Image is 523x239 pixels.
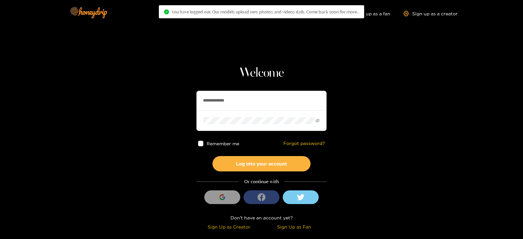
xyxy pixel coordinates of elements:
h1: Welcome [196,65,327,81]
div: Don't have an account yet? [196,214,327,221]
a: Sign up as a creator [403,11,458,16]
span: Remember me [207,141,240,146]
span: You have logged out. Our models upload new photos and videos daily. Come back soon for more.. [172,9,359,14]
a: Sign up as a fan [346,11,390,16]
a: Forgot password? [283,141,325,146]
div: Sign Up as Fan [263,223,325,231]
span: check-circle [164,9,169,14]
button: Log into your account [212,156,311,171]
span: eye-invisible [315,119,320,123]
div: Or continue with [196,178,327,185]
div: Sign Up as Creator [198,223,260,231]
